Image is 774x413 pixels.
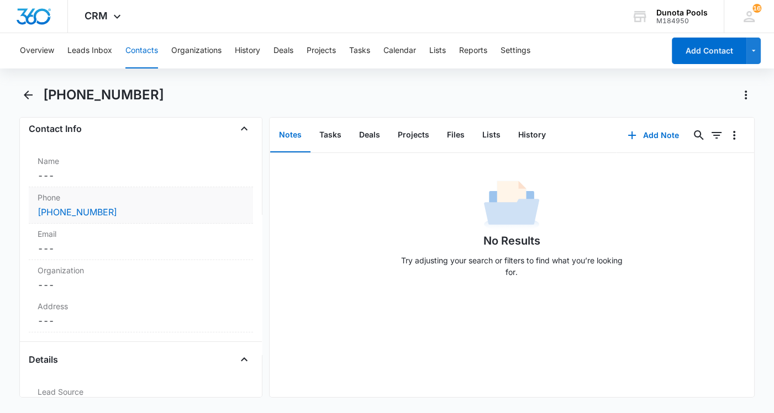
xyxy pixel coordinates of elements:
[349,33,370,68] button: Tasks
[617,122,690,149] button: Add Note
[725,126,743,144] button: Overflow Menu
[20,33,54,68] button: Overview
[473,118,509,152] button: Lists
[29,260,253,296] div: Organization---
[125,33,158,68] button: Contacts
[38,192,244,203] label: Phone
[38,155,244,167] label: Name
[29,187,253,224] div: Phone[PHONE_NUMBER]
[29,353,58,366] h4: Details
[85,10,108,22] span: CRM
[484,177,539,232] img: No Data
[29,224,253,260] div: Email---
[270,118,310,152] button: Notes
[38,264,244,276] label: Organization
[752,4,761,13] span: 16
[38,278,244,292] dd: ---
[19,86,36,104] button: Back
[383,33,416,68] button: Calendar
[752,4,761,13] div: notifications count
[483,232,540,249] h1: No Results
[459,33,487,68] button: Reports
[396,255,628,278] p: Try adjusting your search or filters to find what you’re looking for.
[67,33,112,68] button: Leads Inbox
[656,8,708,17] div: account name
[656,17,708,25] div: account id
[307,33,336,68] button: Projects
[38,228,244,240] label: Email
[501,33,530,68] button: Settings
[38,300,244,312] label: Address
[389,118,438,152] button: Projects
[38,242,244,255] dd: ---
[672,38,746,64] button: Add Contact
[429,33,446,68] button: Lists
[509,118,555,152] button: History
[29,122,82,135] h4: Contact Info
[438,118,473,152] button: Files
[273,33,293,68] button: Deals
[38,169,244,182] dd: ---
[350,118,389,152] button: Deals
[737,86,755,104] button: Actions
[235,351,253,368] button: Close
[29,151,253,187] div: Name---
[38,386,244,398] label: Lead Source
[171,33,222,68] button: Organizations
[29,296,253,332] div: Address---
[235,120,253,137] button: Close
[310,118,350,152] button: Tasks
[38,314,244,327] dd: ---
[708,126,725,144] button: Filters
[43,87,164,103] h1: [PHONE_NUMBER]
[235,33,260,68] button: History
[38,205,117,219] a: [PHONE_NUMBER]
[690,126,708,144] button: Search...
